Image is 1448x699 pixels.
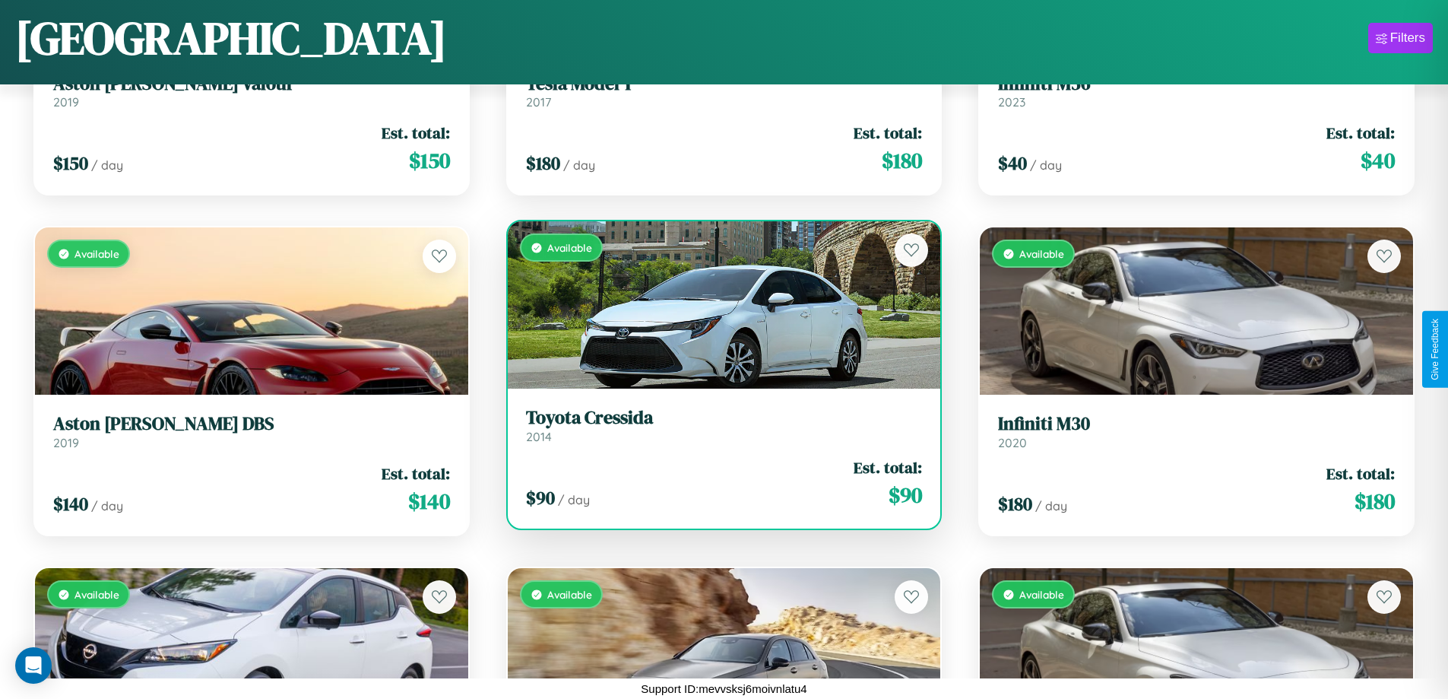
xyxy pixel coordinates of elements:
div: Open Intercom Messenger [15,647,52,684]
span: $ 180 [882,145,922,176]
span: $ 180 [998,491,1032,516]
span: Available [1019,588,1064,601]
div: Give Feedback [1430,319,1440,380]
a: Toyota Cressida2014 [526,407,923,444]
span: $ 140 [408,486,450,516]
span: Available [547,588,592,601]
a: Aston [PERSON_NAME] Valour2019 [53,73,450,110]
a: Aston [PERSON_NAME] DBS2019 [53,413,450,450]
span: 2023 [998,94,1025,110]
span: $ 90 [889,480,922,510]
span: Available [547,241,592,254]
span: Est. total: [854,456,922,478]
button: Filters [1368,23,1433,53]
div: Filters [1390,30,1425,46]
span: 2019 [53,94,79,110]
span: / day [1030,157,1062,173]
span: / day [1035,498,1067,513]
span: $ 90 [526,485,555,510]
span: / day [91,157,123,173]
h1: [GEOGRAPHIC_DATA] [15,7,447,69]
a: Tesla Model Y2017 [526,73,923,110]
span: Available [1019,247,1064,260]
span: $ 180 [526,151,560,176]
span: / day [563,157,595,173]
span: 2020 [998,435,1027,450]
span: / day [91,498,123,513]
span: 2019 [53,435,79,450]
span: Available [74,247,119,260]
h3: Infiniti M30 [998,413,1395,435]
span: 2014 [526,429,552,444]
h3: Aston [PERSON_NAME] Valour [53,73,450,95]
span: Est. total: [1326,122,1395,144]
span: Available [74,588,119,601]
span: / day [558,492,590,507]
span: $ 150 [53,151,88,176]
h3: Aston [PERSON_NAME] DBS [53,413,450,435]
span: Est. total: [1326,462,1395,485]
p: Support ID: mevvsksj6moivnlatu4 [641,678,806,699]
span: Est. total: [382,122,450,144]
span: 2017 [526,94,551,110]
span: $ 140 [53,491,88,516]
span: $ 150 [409,145,450,176]
span: $ 40 [1361,145,1395,176]
span: $ 40 [998,151,1027,176]
span: Est. total: [854,122,922,144]
h3: Toyota Cressida [526,407,923,429]
a: Infiniti M302020 [998,413,1395,450]
a: Infiniti M562023 [998,73,1395,110]
span: $ 180 [1355,486,1395,516]
span: Est. total: [382,462,450,485]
